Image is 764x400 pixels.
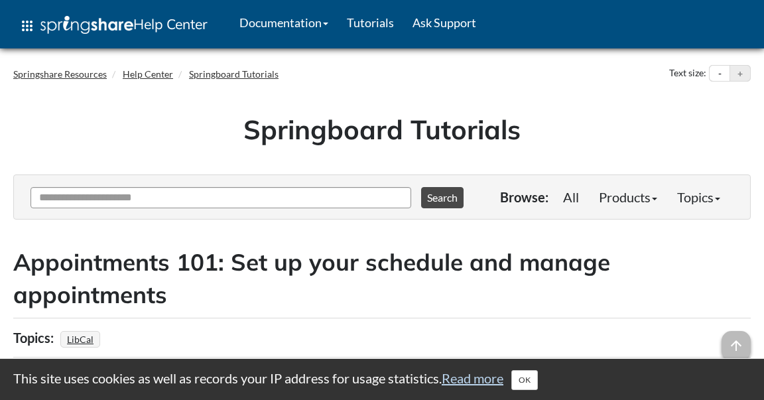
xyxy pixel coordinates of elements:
[19,18,35,34] span: apps
[65,330,95,349] a: LibCal
[230,6,338,39] a: Documentation
[553,184,589,210] a: All
[667,65,709,82] div: Text size:
[189,68,279,80] a: Springboard Tutorials
[667,184,730,210] a: Topics
[10,6,217,46] a: apps Help Center
[730,66,750,82] button: Increase text size
[123,68,173,80] a: Help Center
[722,332,751,348] a: arrow_upward
[511,370,538,390] button: Close
[722,331,751,360] span: arrow_upward
[710,66,730,82] button: Decrease text size
[13,246,751,311] h2: Appointments 101: Set up your schedule and manage appointments
[500,188,548,206] p: Browse:
[13,68,107,80] a: Springshare Resources
[421,187,464,208] button: Search
[23,111,741,148] h1: Springboard Tutorials
[13,325,57,350] div: Topics:
[338,6,403,39] a: Tutorials
[133,15,208,33] span: Help Center
[403,6,485,39] a: Ask Support
[589,184,667,210] a: Products
[442,370,503,386] a: Read more
[40,16,133,34] img: Springshare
